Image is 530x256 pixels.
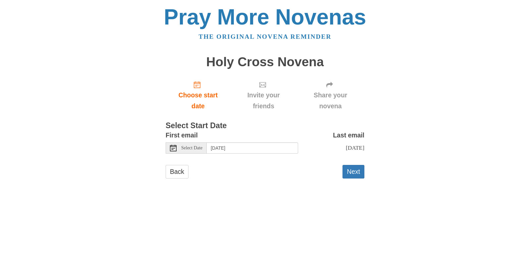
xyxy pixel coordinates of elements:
span: Choose start date [172,90,224,112]
div: Click "Next" to confirm your start date first. [231,76,296,115]
span: [DATE] [346,144,364,151]
a: Choose start date [166,76,231,115]
h1: Holy Cross Novena [166,55,364,69]
label: Last email [333,130,364,141]
div: Click "Next" to confirm your start date first. [296,76,364,115]
a: Back [166,165,188,179]
a: The original novena reminder [199,33,332,40]
label: First email [166,130,198,141]
span: Share your novena [303,90,358,112]
span: Select Date [181,146,202,150]
h3: Select Start Date [166,122,364,130]
span: Invite your friends [237,90,290,112]
a: Pray More Novenas [164,5,366,29]
button: Next [343,165,364,179]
